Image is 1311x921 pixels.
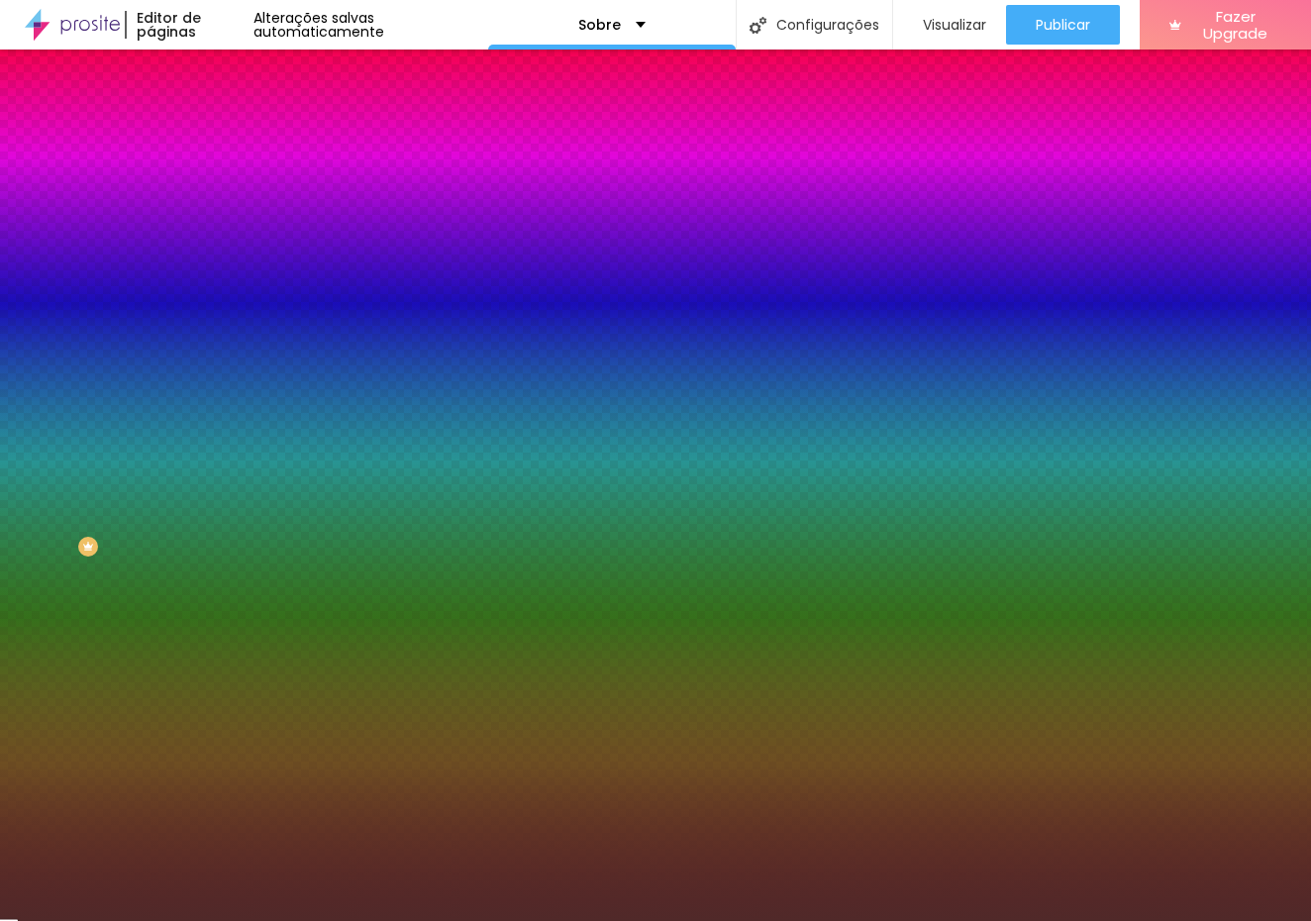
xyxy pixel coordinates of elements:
span: Visualizar [923,17,986,33]
img: Icone [750,17,766,34]
span: Publicar [1036,17,1090,33]
button: Publicar [1006,5,1120,45]
p: Sobre [578,18,621,32]
div: Editor de páginas [125,11,253,39]
div: Alterações salvas automaticamente [253,11,487,39]
span: Fazer Upgrade [1189,8,1281,43]
button: Visualizar [893,5,1006,45]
